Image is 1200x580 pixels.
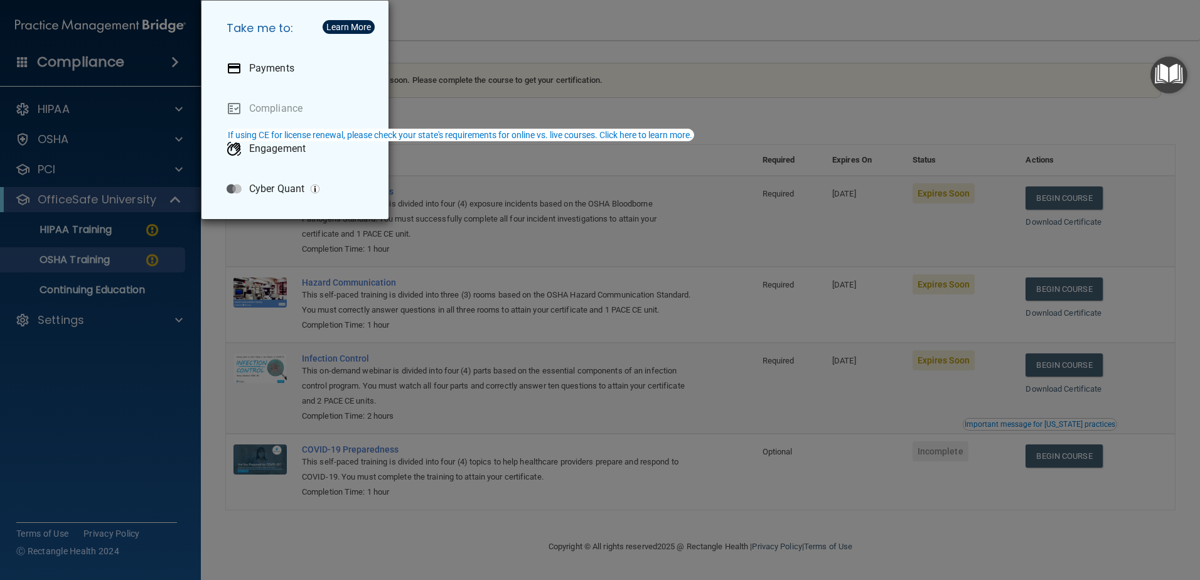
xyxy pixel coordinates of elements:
p: Payments [249,62,294,75]
a: Cyber Quant [217,171,378,207]
h5: Take me to: [217,11,378,46]
div: Learn More [326,23,371,31]
button: Learn More [323,20,375,34]
div: If using CE for license renewal, please check your state's requirements for online vs. live cours... [228,131,692,139]
button: Open Resource Center [1150,56,1187,94]
p: Engagement [249,142,306,155]
a: Engagement [217,131,378,166]
p: Cyber Quant [249,183,304,195]
a: Compliance [217,91,378,126]
a: Payments [217,51,378,86]
button: If using CE for license renewal, please check your state's requirements for online vs. live cours... [226,129,694,141]
iframe: Drift Widget Chat Controller [983,491,1185,541]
